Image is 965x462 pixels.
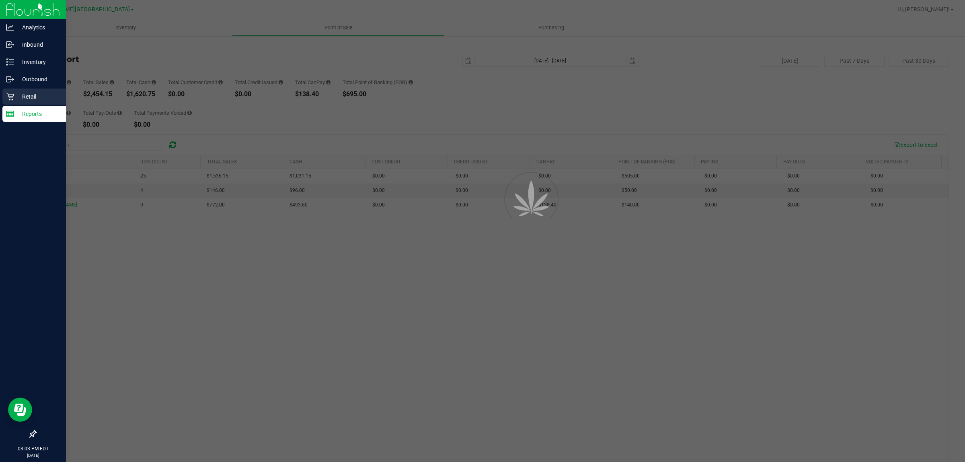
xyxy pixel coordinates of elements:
inline-svg: Inventory [6,58,14,66]
p: Inventory [14,57,62,67]
inline-svg: Inbound [6,41,14,49]
p: Inbound [14,40,62,49]
inline-svg: Retail [6,93,14,101]
p: Reports [14,109,62,119]
p: Outbound [14,74,62,84]
p: 03:03 PM EDT [4,445,62,452]
p: Retail [14,92,62,101]
p: [DATE] [4,452,62,458]
inline-svg: Outbound [6,75,14,83]
inline-svg: Reports [6,110,14,118]
p: Analytics [14,23,62,32]
inline-svg: Analytics [6,23,14,31]
iframe: Resource center [8,398,32,422]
